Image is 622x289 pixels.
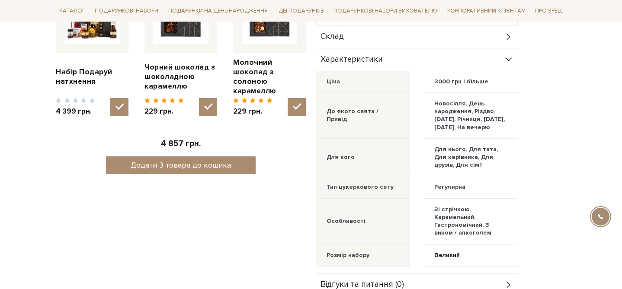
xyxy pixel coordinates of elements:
[434,78,488,86] div: 3000 грн і більше
[321,281,404,289] span: Відгуки та питання (0)
[434,183,465,191] div: Регулярна
[321,56,383,64] span: Характеристики
[327,251,369,259] div: Розмір набору
[144,107,184,116] span: 229 грн.
[56,67,128,86] a: Набір Подаруй натхнення
[327,153,355,161] div: Для кого
[434,251,460,259] a: Великий
[91,4,162,18] a: Подарункові набори
[330,3,441,18] a: Подарункові набори вихователю
[233,107,273,116] span: 229 грн.
[327,108,400,123] div: До якого свята / Привід
[327,217,366,225] div: Особливості
[434,206,507,237] div: Зі стрічкою, Карамельний, Гастрономічний, З вином / алкоголем
[434,146,507,169] div: Для нього, Для тата, Для керівника, Для друзів, Для сім'ї
[274,4,327,18] a: Ідеї подарунків
[161,139,201,149] span: 4 857 грн.
[444,3,529,18] a: Корпоративним клієнтам
[56,4,89,18] a: Каталог
[434,100,507,131] div: Новосілля, День народження, Різдво, [DATE], Річниця, [DATE], [DATE], На вечерю
[56,107,95,116] span: 4 399 грн.
[165,4,271,18] a: Подарунки на День народження
[233,58,306,96] a: Молочний шоколад з солоною карамеллю
[106,156,256,174] button: Додати 3 товара до кошика
[321,33,344,41] span: Склад
[144,63,217,91] a: Чорний шоколад з шоколадною карамеллю
[327,78,340,86] div: Ціна
[327,183,394,191] div: Тип цукеркового сету
[532,4,566,18] a: Про Spell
